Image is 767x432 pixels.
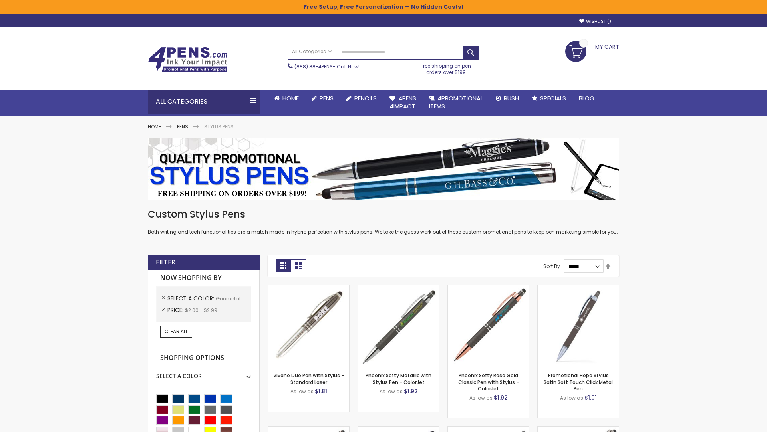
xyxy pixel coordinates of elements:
a: Home [148,123,161,130]
span: Gunmetal [216,295,240,302]
strong: Shopping Options [156,350,251,367]
a: Promotional Hope Stylus Satin Soft Touch Click Metal Pen [544,372,613,392]
a: All Categories [288,45,336,58]
img: Promotional Hope Stylus Satin Soft Touch Click Metal Pen-Gunmetal [538,285,619,366]
label: Sort By [543,263,560,270]
img: Vivano Duo Pen with Stylus - Standard Laser-Gunmetal [268,285,349,366]
span: Price [167,306,185,314]
span: 4Pens 4impact [389,94,416,110]
span: Blog [579,94,594,102]
div: All Categories [148,90,260,114]
strong: Stylus Pens [204,123,234,130]
a: Phoenix Softy Rose Gold Classic Pen with Stylus - ColorJet-Gunmetal [448,285,529,292]
span: Home [282,94,299,102]
a: Specials [525,90,572,107]
span: As low as [469,394,493,401]
div: Free shipping on pen orders over $199 [413,60,480,76]
strong: Now Shopping by [156,270,251,286]
img: Phoenix Softy Metallic with Stylus Pen - ColorJet-Gunmetal [358,285,439,366]
a: Blog [572,90,601,107]
a: Clear All [160,326,192,337]
a: Rush [489,90,525,107]
a: Phoenix Softy Metallic with Stylus Pen - ColorJet-Gunmetal [358,285,439,292]
strong: Grid [276,259,291,272]
img: Phoenix Softy Rose Gold Classic Pen with Stylus - ColorJet-Gunmetal [448,285,529,366]
span: Clear All [165,328,188,335]
span: $1.92 [404,387,418,395]
div: Both writing and tech functionalities are a match made in hybrid perfection with stylus pens. We ... [148,208,619,236]
span: $2.00 - $2.99 [185,307,217,314]
span: Pens [320,94,334,102]
a: Promotional Hope Stylus Satin Soft Touch Click Metal Pen-Gunmetal [538,285,619,292]
span: Select A Color [167,294,216,302]
a: Wishlist [579,18,611,24]
span: As low as [380,388,403,395]
h1: Custom Stylus Pens [148,208,619,221]
a: Home [268,90,305,107]
a: Vivano Duo Pen with Stylus - Standard Laser [273,372,344,385]
a: 4Pens4impact [383,90,423,116]
span: All Categories [292,48,332,55]
span: Pencils [354,94,377,102]
a: Phoenix Softy Metallic with Stylus Pen - ColorJet [366,372,431,385]
span: As low as [290,388,314,395]
img: Stylus Pens [148,138,619,200]
span: - Call Now! [294,63,360,70]
img: 4Pens Custom Pens and Promotional Products [148,47,228,72]
a: Vivano Duo Pen with Stylus - Standard Laser-Gunmetal [268,285,349,292]
a: Pens [305,90,340,107]
span: Rush [504,94,519,102]
a: Pens [177,123,188,130]
div: Select A Color [156,366,251,380]
span: $1.92 [494,394,508,402]
a: 4PROMOTIONALITEMS [423,90,489,116]
span: $1.81 [315,387,327,395]
a: (888) 88-4PENS [294,63,333,70]
span: As low as [560,394,583,401]
strong: Filter [156,258,175,267]
a: Phoenix Softy Rose Gold Classic Pen with Stylus - ColorJet [458,372,519,392]
a: Pencils [340,90,383,107]
span: $1.01 [584,394,597,402]
span: 4PROMOTIONAL ITEMS [429,94,483,110]
span: Specials [540,94,566,102]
